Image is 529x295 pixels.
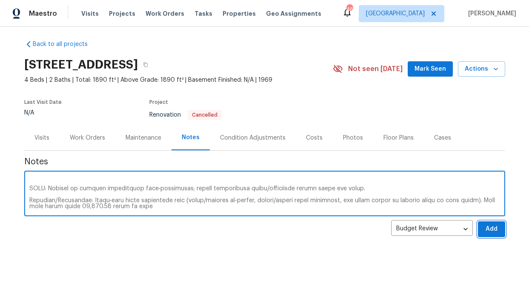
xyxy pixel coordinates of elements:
span: Mark Seen [415,64,446,74]
button: Mark Seen [408,61,453,77]
span: [GEOGRAPHIC_DATA] [366,9,425,18]
span: Maestro [29,9,57,18]
span: Not seen [DATE] [348,65,403,73]
span: Projects [109,9,135,18]
div: Floor Plans [383,134,414,142]
button: Actions [458,61,505,77]
div: Condition Adjustments [220,134,286,142]
div: Photos [343,134,363,142]
span: Notes [24,158,505,166]
div: Maintenance [126,134,161,142]
span: Add [485,224,498,235]
span: Work Orders [146,9,184,18]
span: Renovation [149,112,222,118]
div: Budget Review [391,219,473,240]
div: Visits [34,134,49,142]
span: Tasks [194,11,212,17]
span: Cancelled [189,112,221,117]
span: Project [149,100,168,105]
button: Add [478,221,505,237]
div: Work Orders [70,134,105,142]
h2: [STREET_ADDRESS] [24,60,138,69]
span: Actions [465,64,498,74]
span: 4 Beds | 2 Baths | Total: 1890 ft² | Above Grade: 1890 ft² | Basement Finished: N/A | 1969 [24,76,333,84]
span: Last Visit Date [24,100,62,105]
span: [PERSON_NAME] [465,9,516,18]
span: Properties [223,9,256,18]
textarea: Loremip dolo: Sit ametconsecte adipisci el seddoeius tempor inci utlab etdolore magnaa en adm ven... [29,180,500,209]
div: Costs [306,134,323,142]
div: Cases [434,134,451,142]
span: Visits [81,9,99,18]
button: Copy Address [138,57,153,72]
a: Back to all projects [24,40,106,49]
div: N/A [24,110,62,116]
span: Geo Assignments [266,9,321,18]
div: Notes [182,133,200,142]
div: 46 [346,5,352,14]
